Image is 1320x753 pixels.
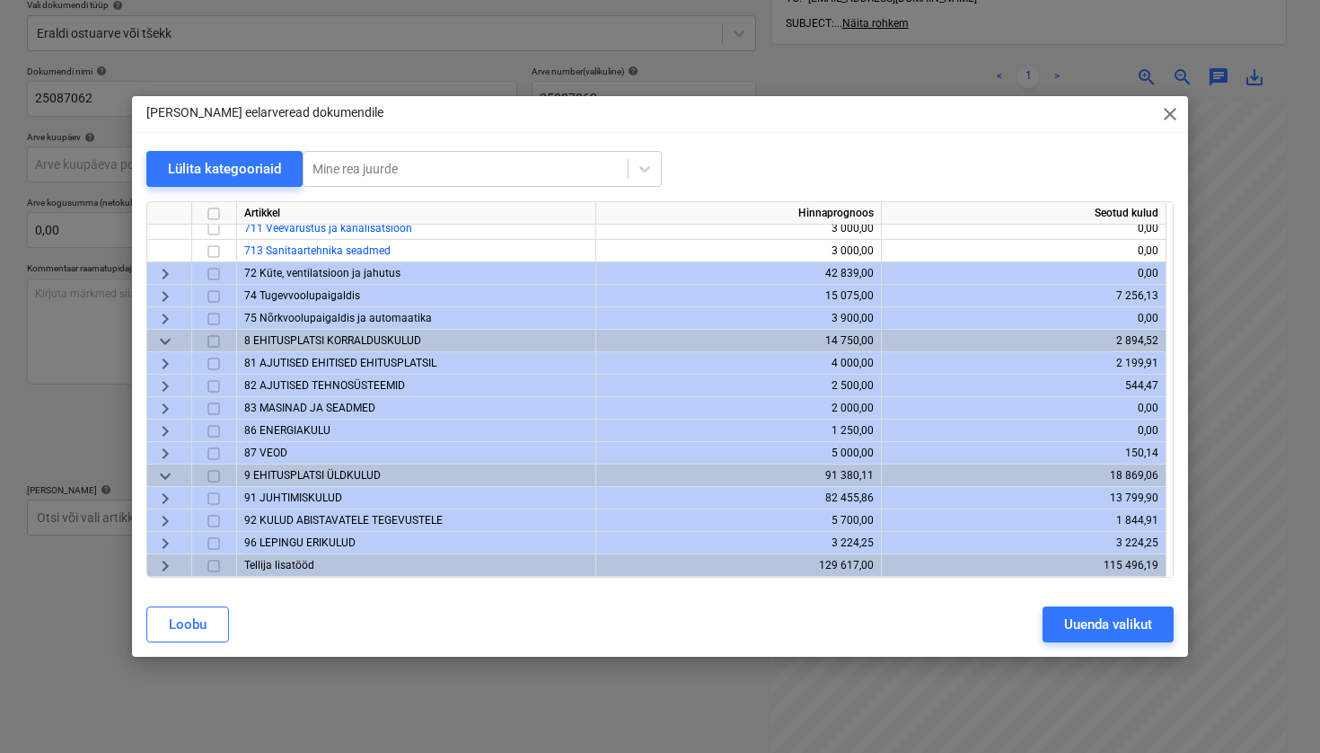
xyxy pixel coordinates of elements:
[1159,103,1181,125] span: close
[154,398,176,420] span: keyboard_arrow_right
[889,262,1158,285] div: 0,00
[244,469,381,482] span: 9 EHITUSPLATSI ÜLDKULUD
[889,554,1158,577] div: 115 496,19
[244,357,436,369] span: 81 AJUTISED EHITISED EHITUSPLATSIL
[603,442,874,465] div: 5 000,00
[603,375,874,397] div: 2 500,00
[889,240,1158,262] div: 0,00
[889,487,1158,509] div: 13 799,90
[603,285,874,307] div: 15 075,00
[889,352,1158,375] div: 2 199,91
[603,554,874,577] div: 129 617,00
[244,267,400,279] span: 72 Küte, ventilatsioon ja jahutus
[244,514,443,527] span: 92 KULUD ABISTAVATELE TEGEVUSTELE
[154,376,176,397] span: keyboard_arrow_right
[603,330,874,352] div: 14 750,00
[244,222,412,235] a: 711 Veevarustus ja kanalisatsioon
[154,555,176,577] span: keyboard_arrow_right
[154,331,176,352] span: keyboard_arrow_down
[244,559,314,571] span: Tellija lisatööd
[244,312,432,324] span: 75 Nõrkvoolupaigaldis ja automaatika
[244,447,287,459] span: 87 VEOD
[603,509,874,532] div: 5 700,00
[146,103,383,122] p: [PERSON_NAME] eelarveread dokumendile
[244,424,330,437] span: 86 ENERGIAKULU
[889,532,1158,554] div: 3 224,25
[154,286,176,307] span: keyboard_arrow_right
[169,613,207,636] div: Loobu
[603,217,874,240] div: 3 000,00
[154,510,176,532] span: keyboard_arrow_right
[1043,607,1174,642] button: Uuenda valikut
[146,151,303,187] button: Lülita kategooriaid
[889,442,1158,465] div: 150,14
[244,379,405,392] span: 82 AJUTISED TEHNOSÜSTEEMID
[889,509,1158,532] div: 1 844,91
[154,263,176,285] span: keyboard_arrow_right
[889,217,1158,240] div: 0,00
[596,202,882,225] div: Hinnaprognoos
[603,307,874,330] div: 3 900,00
[889,375,1158,397] div: 544,47
[244,536,356,549] span: 96 LEPINGU ERIKULUD
[603,262,874,285] div: 42 839,00
[154,533,176,554] span: keyboard_arrow_right
[146,607,229,642] button: Loobu
[237,202,596,225] div: Artikkel
[603,420,874,442] div: 1 250,00
[889,307,1158,330] div: 0,00
[154,421,176,442] span: keyboard_arrow_right
[603,240,874,262] div: 3 000,00
[889,330,1158,352] div: 2 894,52
[603,487,874,509] div: 82 455,86
[168,157,281,181] div: Lülita kategooriaid
[154,443,176,465] span: keyboard_arrow_right
[882,202,1166,225] div: Seotud kulud
[1064,613,1152,636] div: Uuenda valikut
[603,397,874,420] div: 2 000,00
[244,244,391,257] a: 713 Sanitaartehnika seadmed
[244,289,360,302] span: 74 Tugevvoolupaigaldis
[244,334,421,347] span: 8 EHITUSPLATSI KORRALDUSKULUD
[603,532,874,554] div: 3 224,25
[154,353,176,375] span: keyboard_arrow_right
[889,420,1158,442] div: 0,00
[889,397,1158,420] div: 0,00
[154,465,176,487] span: keyboard_arrow_down
[154,308,176,330] span: keyboard_arrow_right
[603,352,874,375] div: 4 000,00
[244,402,375,414] span: 83 MASINAD JA SEADMED
[603,465,874,487] div: 91 380,11
[889,465,1158,487] div: 18 869,06
[889,285,1158,307] div: 7 256,13
[244,492,342,504] span: 91 JUHTIMISKULUD
[154,488,176,509] span: keyboard_arrow_right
